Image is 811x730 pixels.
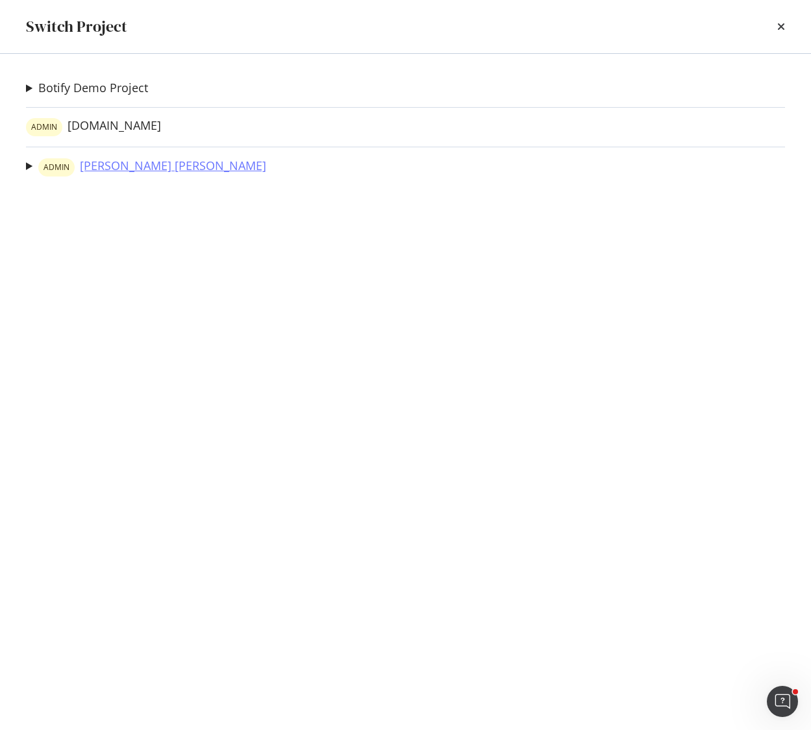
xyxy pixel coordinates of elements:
[38,81,148,95] a: Botify Demo Project
[26,80,148,97] summary: Botify Demo Project
[26,118,161,136] a: warning label[DOMAIN_NAME]
[31,123,57,131] span: ADMIN
[767,686,798,717] iframe: Intercom live chat
[38,158,266,176] a: warning label[PERSON_NAME] [PERSON_NAME]
[777,16,785,38] div: times
[26,118,62,136] div: warning label
[44,164,69,171] span: ADMIN
[26,16,127,38] div: Switch Project
[26,158,266,176] summary: warning label[PERSON_NAME] [PERSON_NAME]
[38,158,75,176] div: warning label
